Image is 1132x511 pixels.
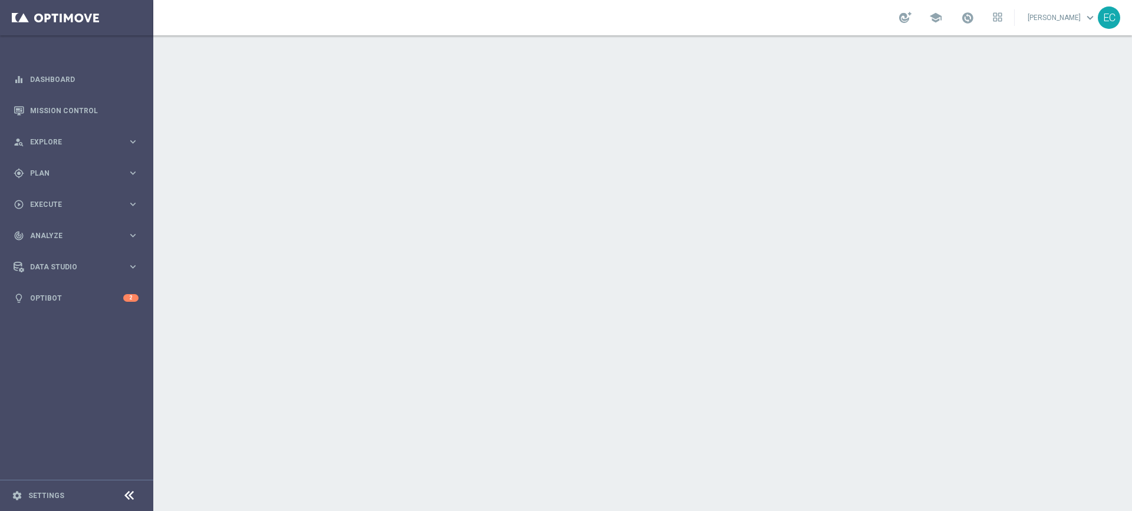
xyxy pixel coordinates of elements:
i: play_circle_outline [14,199,24,210]
button: track_changes Analyze keyboard_arrow_right [13,231,139,240]
button: Data Studio keyboard_arrow_right [13,262,139,272]
i: keyboard_arrow_right [127,261,139,272]
button: Mission Control [13,106,139,116]
div: Execute [14,199,127,210]
span: Analyze [30,232,127,239]
div: Dashboard [14,64,139,95]
button: lightbulb Optibot 2 [13,294,139,303]
i: keyboard_arrow_right [127,136,139,147]
button: person_search Explore keyboard_arrow_right [13,137,139,147]
i: track_changes [14,230,24,241]
a: Optibot [30,282,123,314]
div: Mission Control [14,95,139,126]
div: Explore [14,137,127,147]
a: Dashboard [30,64,139,95]
i: equalizer [14,74,24,85]
button: equalizer Dashboard [13,75,139,84]
div: EC [1098,6,1120,29]
i: lightbulb [14,293,24,304]
div: Optibot [14,282,139,314]
span: school [929,11,942,24]
button: gps_fixed Plan keyboard_arrow_right [13,169,139,178]
a: Settings [28,492,64,499]
i: person_search [14,137,24,147]
span: keyboard_arrow_down [1084,11,1097,24]
i: keyboard_arrow_right [127,167,139,179]
i: settings [12,490,22,501]
button: play_circle_outline Execute keyboard_arrow_right [13,200,139,209]
div: 2 [123,294,139,302]
div: Analyze [14,230,127,241]
span: Execute [30,201,127,208]
i: keyboard_arrow_right [127,199,139,210]
i: keyboard_arrow_right [127,230,139,241]
span: Data Studio [30,263,127,271]
a: Mission Control [30,95,139,126]
a: [PERSON_NAME]keyboard_arrow_down [1026,9,1098,27]
div: Plan [14,168,127,179]
span: Plan [30,170,127,177]
div: Data Studio [14,262,127,272]
span: Explore [30,139,127,146]
i: gps_fixed [14,168,24,179]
